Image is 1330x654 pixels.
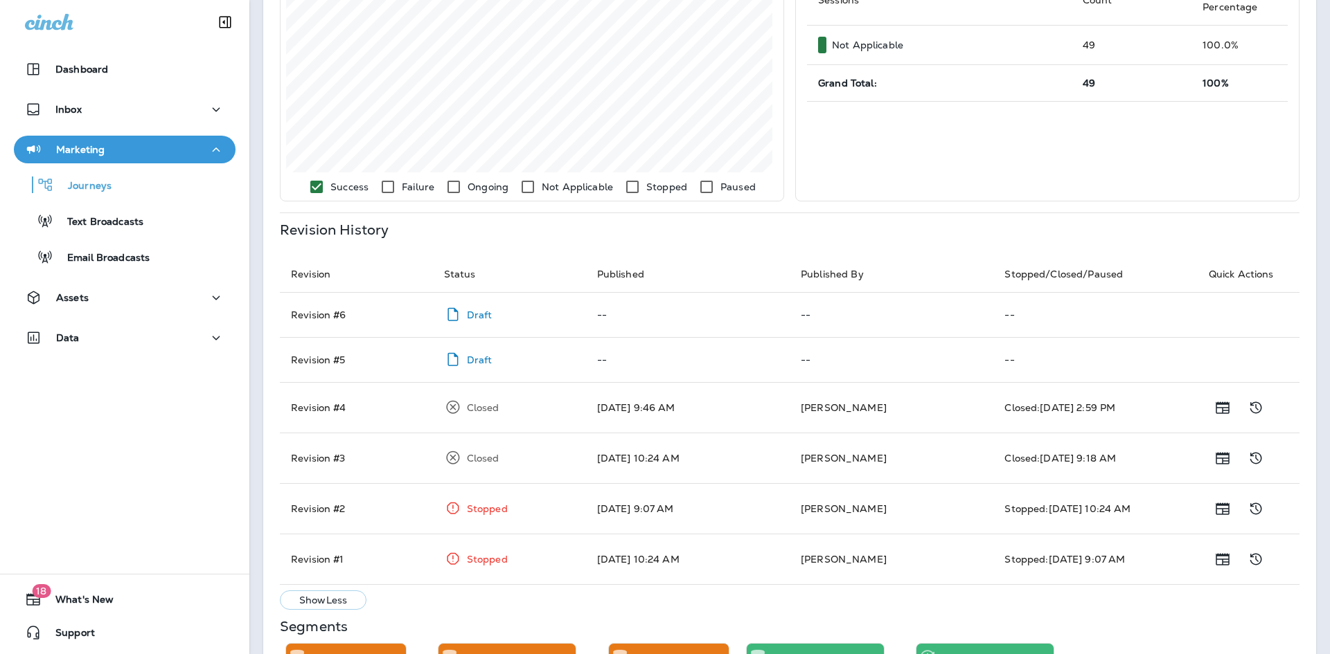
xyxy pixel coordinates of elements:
span: Grand Total: [818,77,877,89]
td: Revision # 3 [280,433,433,483]
p: Draft [467,309,493,320]
th: Published [586,256,790,293]
button: Show Release Notes [1209,545,1236,573]
p: -- [1004,354,1186,365]
button: Email Broadcasts [14,242,236,271]
td: Closed: [DATE] 9:18 AM [993,433,1197,483]
p: Failure [402,181,434,192]
p: -- [597,354,779,365]
button: Show Change Log [1242,545,1270,573]
p: Closed [467,402,499,413]
p: Marketing [56,144,105,155]
p: Segments [280,621,348,632]
td: Revision # 6 [280,292,433,337]
td: [DATE] 10:24 AM [586,433,790,483]
p: Assets [56,292,89,303]
p: Draft [467,354,493,365]
button: Show Change Log [1242,495,1270,523]
button: 18What's New [14,585,236,613]
button: Show Release Notes [1209,444,1236,472]
p: -- [1004,309,1186,320]
td: Stopped: [DATE] 10:24 AM [993,483,1197,534]
button: Show Change Log [1242,444,1270,472]
span: Support [42,627,95,644]
th: Quick Actions [1198,256,1300,293]
span: 18 [32,584,51,598]
td: Stopped: [DATE] 9:07 AM [993,534,1197,584]
td: [PERSON_NAME] [790,433,993,483]
p: Text Broadcasts [53,216,143,229]
p: Revision History [280,224,389,235]
td: Revision # 2 [280,483,433,534]
button: Show Release Notes [1209,495,1236,523]
button: Text Broadcasts [14,206,236,235]
span: 100% [1203,77,1229,89]
p: Stopped [467,554,508,565]
td: 49 [1072,26,1192,65]
p: Success [330,181,369,192]
td: [PERSON_NAME] [790,382,993,433]
p: Ongoing [468,181,508,192]
td: [DATE] 9:07 AM [586,483,790,534]
button: Assets [14,284,236,311]
td: Revision # 4 [280,382,433,433]
p: Stopped [646,181,687,192]
td: Revision # 5 [280,337,433,382]
button: Journeys [14,170,236,199]
p: Email Broadcasts [53,252,150,265]
p: Data [56,332,80,343]
button: Collapse Sidebar [206,8,245,36]
td: 100.0 % [1191,26,1288,65]
th: Revision [280,256,433,293]
p: Stopped [467,503,508,514]
td: [DATE] 10:24 AM [586,534,790,584]
td: [PERSON_NAME] [790,534,993,584]
td: [PERSON_NAME] [790,483,993,534]
button: Support [14,619,236,646]
th: Status [433,256,586,293]
button: Marketing [14,136,236,163]
span: 49 [1083,77,1095,89]
p: -- [597,309,779,320]
button: Dashboard [14,55,236,83]
button: Data [14,324,236,352]
span: What's New [42,594,114,610]
th: Stopped/Closed/Paused [993,256,1197,293]
p: Dashboard [55,64,108,75]
td: Closed: [DATE] 2:59 PM [993,382,1197,433]
p: Not Applicable [542,181,613,192]
p: Paused [720,181,756,192]
p: -- [801,354,982,365]
p: Show Less [299,594,347,606]
p: -- [801,309,982,320]
p: Inbox [55,104,82,115]
td: Revision # 1 [280,534,433,584]
button: Show Release Notes [1209,394,1236,421]
button: Inbox [14,96,236,123]
p: Not Applicable [832,39,903,51]
p: Closed [467,453,499,464]
th: Published By [790,256,993,293]
button: Show Change Log [1242,394,1270,421]
td: [DATE] 9:46 AM [586,382,790,433]
p: Journeys [54,180,112,193]
button: ShowLess [280,590,366,610]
